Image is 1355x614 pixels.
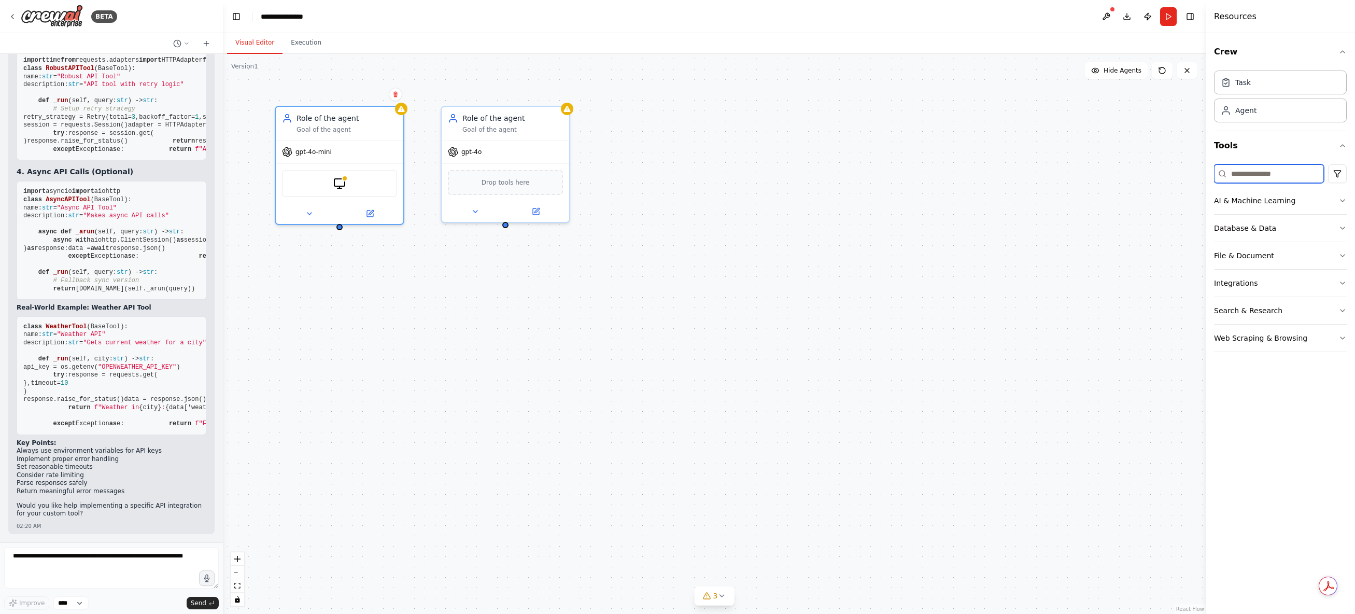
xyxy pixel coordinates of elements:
span: except [68,253,90,260]
span: Exception [91,253,124,260]
span: str [68,212,79,219]
span: f"Weather in [94,404,139,411]
div: BETA [91,10,117,23]
span: response.json() [195,137,251,145]
span: "Weather API" [57,331,106,338]
span: ( [68,97,72,104]
span: = [53,73,57,80]
span: str [113,355,124,362]
span: Exception [76,420,109,427]
span: Improve [19,599,45,607]
div: Web Scraping & Browsing [1214,333,1307,343]
span: as [176,236,184,244]
button: Visual Editor [227,32,283,54]
span: aiohttp [94,188,120,195]
span: ( [91,196,94,203]
h4: Resources [1214,10,1257,23]
span: as [27,245,34,252]
span: ) [23,388,27,395]
span: [DOMAIN_NAME](self._arun(query)) [76,285,195,292]
button: Integrations [1214,270,1347,297]
span: class [23,196,42,203]
span: ( [94,65,98,72]
span: data = response.json() [124,396,206,403]
span: _run [53,355,68,362]
span: import [72,188,94,195]
div: Role of the agentGoal of the agentgpt-4oDrop tools here [441,106,570,223]
span: name: [23,204,42,212]
button: Crew [1214,37,1347,66]
span: str [42,204,53,212]
span: import [23,188,46,195]
span: ): [128,65,135,72]
span: = [79,212,83,219]
span: str [117,97,128,104]
span: "API tool with retry logic" [83,81,184,88]
span: with [76,236,91,244]
span: return [199,253,221,260]
span: class [23,65,42,72]
div: Version 1 [231,62,258,71]
button: Hide Agents [1085,62,1148,79]
span: Send [191,599,206,607]
span: = [53,331,57,338]
span: name: [23,73,42,80]
span: str [139,355,150,362]
span: status_forcelist=[ [203,114,270,121]
div: Task [1235,77,1251,88]
span: adapter = HTTPAdapter(max_retries=retry_strategy) [128,121,311,129]
span: f"Failed to get weather for [195,420,295,427]
li: Return meaningful error messages [17,487,206,496]
li: Implement proper error handling [17,455,206,464]
span: Hide Agents [1104,66,1141,75]
span: ) -> [154,228,169,235]
span: : [154,97,158,104]
button: toggle interactivity [231,593,244,606]
p: Would you like help implementing a specific API integration for your custom tool? [17,502,206,518]
span: str [143,269,154,276]
span: return [169,146,191,153]
span: session = requests.Session() [23,121,128,129]
button: Web Scraping & Browsing [1214,325,1347,352]
span: : [64,371,68,379]
button: Delete node [389,88,402,101]
span: response.raise_for_status() [23,396,124,403]
span: return [53,285,76,292]
span: retry_strategy = Retry( [23,114,109,121]
button: Hide left sidebar [229,9,244,24]
span: import [23,57,46,64]
span: try [53,371,65,379]
span: ( [94,228,98,235]
span: Exception [76,146,109,153]
a: React Flow attribution [1176,606,1204,612]
span: : [180,228,184,235]
span: return [173,137,195,145]
span: async [53,236,72,244]
span: async [38,228,57,235]
span: str [42,73,53,80]
span: response = session.get( [68,130,154,137]
img: BrowserbaseLoadTool [333,177,346,190]
span: ) -> [128,269,143,276]
span: , [135,114,139,121]
span: }, [23,380,31,387]
span: api_key = os.getenv( [23,364,98,371]
span: ( [68,269,72,276]
span: ( [68,355,72,362]
span: Drop tools here [482,177,530,188]
div: Agent [1235,105,1257,116]
span: requests.adapters [76,57,139,64]
div: React Flow controls [231,552,244,606]
span: "Makes async API calls" [83,212,169,219]
span: 10 [61,380,68,387]
span: "Robust API Tool" [57,73,120,80]
span: def [38,355,50,362]
span: def [38,97,50,104]
span: HTTPAdapter [161,57,202,64]
span: total= [109,114,132,121]
div: 02:20 AM [17,522,206,530]
span: ) -> [128,97,143,104]
button: fit view [231,579,244,593]
li: Consider rate limiting [17,471,206,480]
span: {data[ [165,404,188,411]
